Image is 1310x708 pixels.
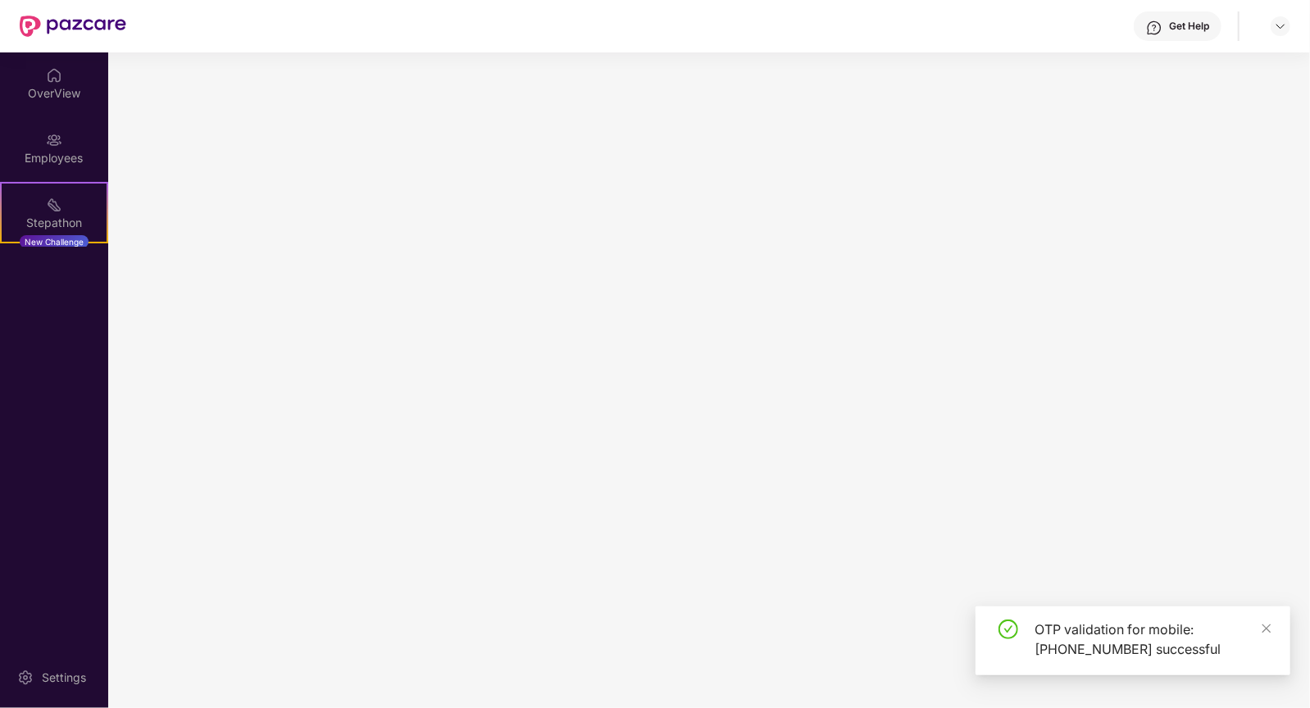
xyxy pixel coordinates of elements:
[17,669,34,686] img: svg+xml;base64,PHN2ZyBpZD0iU2V0dGluZy0yMHgyMCIgeG1sbnM9Imh0dHA6Ly93d3cudzMub3JnLzIwMDAvc3ZnIiB3aW...
[998,619,1018,639] span: check-circle
[20,235,89,248] div: New Challenge
[1274,20,1287,33] img: svg+xml;base64,PHN2ZyBpZD0iRHJvcGRvd24tMzJ4MzIiIHhtbG5zPSJodHRwOi8vd3d3LnczLm9yZy8yMDAwL3N2ZyIgd2...
[46,67,62,84] img: svg+xml;base64,PHN2ZyBpZD0iSG9tZSIgeG1sbnM9Imh0dHA6Ly93d3cudzMub3JnLzIwMDAvc3ZnIiB3aWR0aD0iMjAiIG...
[20,16,126,37] img: New Pazcare Logo
[46,197,62,213] img: svg+xml;base64,PHN2ZyB4bWxucz0iaHR0cDovL3d3dy53My5vcmcvMjAwMC9zdmciIHdpZHRoPSIyMSIgaGVpZ2h0PSIyMC...
[46,132,62,148] img: svg+xml;base64,PHN2ZyBpZD0iRW1wbG95ZWVzIiB4bWxucz0iaHR0cDovL3d3dy53My5vcmcvMjAwMC9zdmciIHdpZHRoPS...
[2,215,107,231] div: Stepathon
[37,669,91,686] div: Settings
[1169,20,1209,33] div: Get Help
[1261,623,1272,634] span: close
[1035,619,1271,659] div: OTP validation for mobile: [PHONE_NUMBER] successful
[1146,20,1162,36] img: svg+xml;base64,PHN2ZyBpZD0iSGVscC0zMngzMiIgeG1sbnM9Imh0dHA6Ly93d3cudzMub3JnLzIwMDAvc3ZnIiB3aWR0aD...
